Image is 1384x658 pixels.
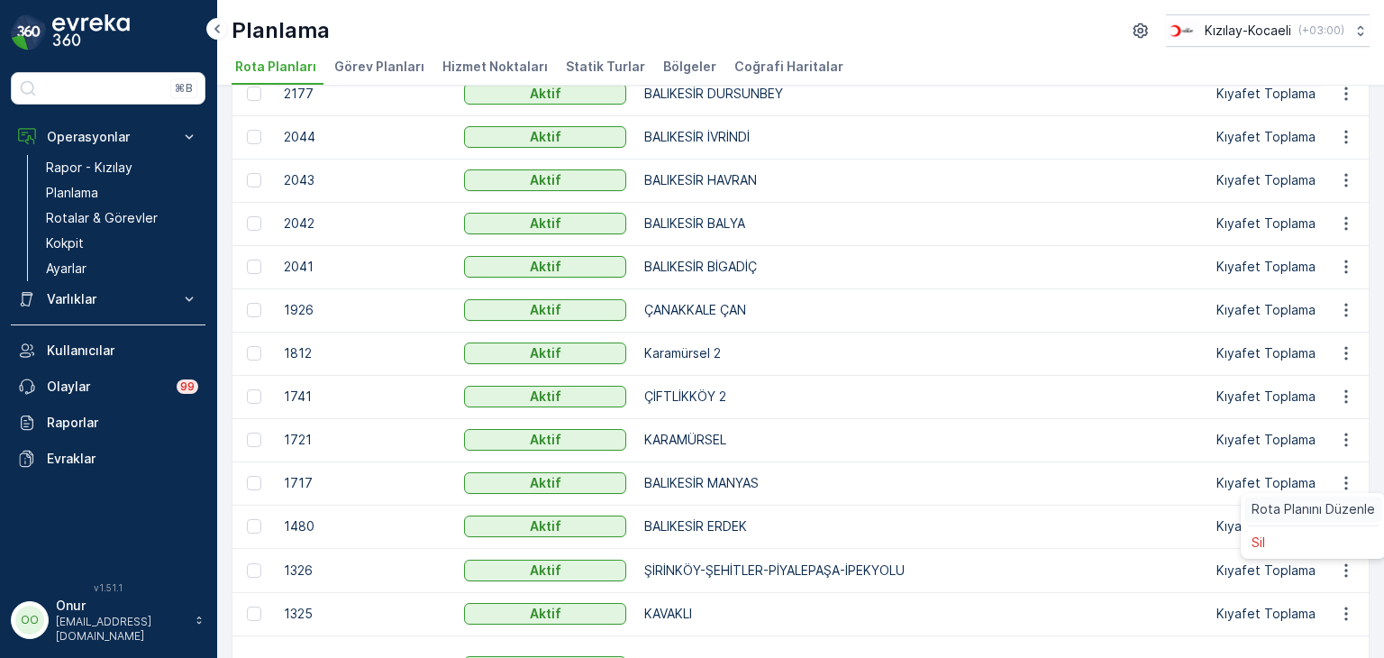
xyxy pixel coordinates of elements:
[530,128,561,146] p: Aktif
[644,562,1198,580] p: ŞİRİNKÖY-ŞEHİTLER-PİYALEPAŞA-İPEKYOLU
[644,215,1198,233] p: BALIKESİR BALYA
[1298,23,1344,38] p: ( +03:00 )
[47,378,166,396] p: Olaylar
[530,301,561,319] p: Aktif
[530,258,561,276] p: Aktif
[464,83,626,105] button: Aktif
[247,130,261,144] div: Toggle Row Selected
[1166,21,1197,41] img: k%C4%B1z%C4%B1lay_0jL9uU1.png
[464,169,626,191] button: Aktif
[284,431,446,449] p: 1721
[52,14,130,50] img: logo_dark-DEwI_e13.png
[1244,497,1382,522] a: Rota Planını Düzenle
[47,342,198,360] p: Kullanıcılar
[644,258,1198,276] p: BALIKESİR BİGADİÇ
[530,517,561,535] p: Aktif
[175,81,193,96] p: ⌘B
[663,58,716,76] span: Bölgeler
[644,605,1198,623] p: KAVAKLI
[11,369,205,405] a: Olaylar99
[1216,388,1379,406] p: Kıyafet Toplama
[464,429,626,451] button: Aktif
[11,441,205,477] a: Evraklar
[1216,128,1379,146] p: Kıyafet Toplama
[1216,562,1379,580] p: Kıyafet Toplama
[247,563,261,578] div: Toggle Row Selected
[464,213,626,234] button: Aktif
[235,58,316,76] span: Rota Planları
[1216,85,1379,103] p: Kıyafet Toplama
[464,256,626,278] button: Aktif
[47,290,169,308] p: Varlıklar
[644,301,1198,319] p: ÇANAKKALE ÇAN
[39,206,205,231] a: Rotalar & Görevler
[1166,14,1370,47] button: Kızılay-Kocaeli(+03:00)
[247,607,261,621] div: Toggle Row Selected
[530,215,561,233] p: Aktif
[284,301,446,319] p: 1926
[284,388,446,406] p: 1741
[247,173,261,187] div: Toggle Row Selected
[11,597,205,644] button: OOOnur[EMAIL_ADDRESS][DOMAIN_NAME]
[464,472,626,494] button: Aktif
[247,519,261,534] div: Toggle Row Selected
[334,58,424,76] span: Görev Planları
[15,606,44,635] div: OO
[464,516,626,537] button: Aktif
[47,128,169,146] p: Operasyonlar
[644,388,1198,406] p: ÇİFTLİKKÖY 2
[284,128,446,146] p: 2044
[11,405,205,441] a: Raporlar
[284,171,446,189] p: 2043
[530,474,561,492] p: Aktif
[464,299,626,321] button: Aktif
[232,16,330,45] p: Planlama
[734,58,843,76] span: Coğrafi Haritalar
[247,476,261,490] div: Toggle Row Selected
[1216,344,1379,362] p: Kıyafet Toplama
[56,615,186,644] p: [EMAIL_ADDRESS][DOMAIN_NAME]
[644,344,1198,362] p: Karamürsel 2
[530,431,561,449] p: Aktif
[1216,605,1379,623] p: Kıyafet Toplama
[530,171,561,189] p: Aktif
[47,450,198,468] p: Evraklar
[644,85,1198,103] p: BALIKESİR DURSUNBEY
[644,128,1198,146] p: BALIKESİR İVRİNDİ
[11,119,205,155] button: Operasyonlar
[284,215,446,233] p: 2042
[284,562,446,580] p: 1326
[530,605,561,623] p: Aktif
[247,260,261,274] div: Toggle Row Selected
[284,344,446,362] p: 1812
[247,216,261,231] div: Toggle Row Selected
[46,260,86,278] p: Ayarlar
[464,126,626,148] button: Aktif
[1252,500,1375,518] span: Rota Planını Düzenle
[247,303,261,317] div: Toggle Row Selected
[284,517,446,535] p: 1480
[47,414,198,432] p: Raporlar
[247,433,261,447] div: Toggle Row Selected
[180,379,195,394] p: 99
[530,344,561,362] p: Aktif
[644,431,1198,449] p: KARAMÜRSEL
[530,85,561,103] p: Aktif
[1216,171,1379,189] p: Kıyafet Toplama
[1216,258,1379,276] p: Kıyafet Toplama
[46,159,132,177] p: Rapor - Kızılay
[1252,534,1265,552] span: Sil
[1216,215,1379,233] p: Kıyafet Toplama
[284,605,446,623] p: 1325
[247,346,261,361] div: Toggle Row Selected
[1216,301,1379,319] p: Kıyafet Toplama
[46,234,84,252] p: Kokpit
[1216,474,1379,492] p: Kıyafet Toplama
[46,209,158,227] p: Rotalar & Görevler
[644,171,1198,189] p: BALIKESİR HAVRAN
[644,474,1198,492] p: BALIKESİR MANYAS
[284,258,446,276] p: 2041
[11,582,205,593] span: v 1.51.1
[284,85,446,103] p: 2177
[1216,431,1379,449] p: Kıyafet Toplama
